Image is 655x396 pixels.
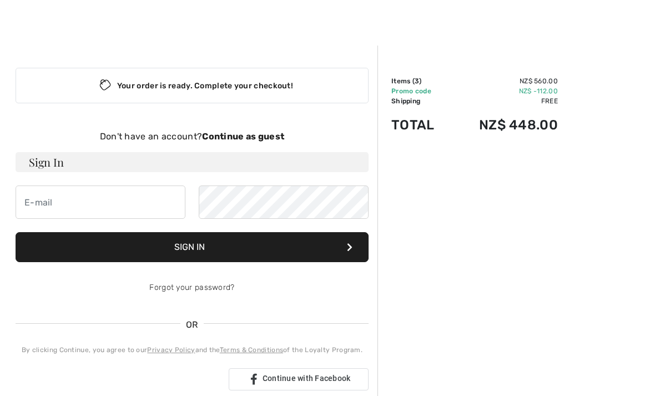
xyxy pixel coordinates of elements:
[415,77,419,85] span: 3
[10,367,225,392] iframe: Sign in with Google Button
[391,96,450,106] td: Shipping
[391,86,450,96] td: Promo code
[180,318,204,332] span: OR
[16,152,369,172] h3: Sign In
[229,368,369,390] a: Continue with Facebook
[16,186,185,219] input: E-mail
[202,131,284,142] strong: Continue as guest
[450,86,558,96] td: NZ$ -112.00
[147,346,195,354] a: Privacy Policy
[16,367,220,392] div: Sign in with Google. Opens in new tab
[450,106,558,144] td: NZ$ 448.00
[263,374,351,383] span: Continue with Facebook
[16,68,369,103] div: Your order is ready. Complete your checkout!
[16,345,369,355] div: By clicking Continue, you agree to our and the of the Loyalty Program.
[16,232,369,262] button: Sign In
[391,76,450,86] td: Items ( )
[16,130,369,143] div: Don't have an account?
[391,106,450,144] td: Total
[450,76,558,86] td: NZ$ 560.00
[450,96,558,106] td: Free
[149,283,234,292] a: Forgot your password?
[220,346,283,354] a: Terms & Conditions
